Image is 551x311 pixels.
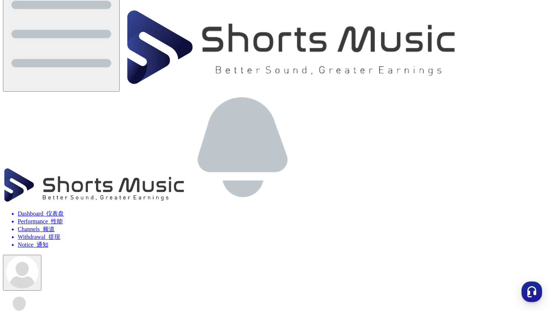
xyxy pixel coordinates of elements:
a: Notice 通知 [18,241,548,249]
li: Notice [18,241,548,249]
font: 性能 [51,218,63,224]
span: Home [19,246,32,251]
span: Settings [109,246,127,251]
img: 알림 [188,92,298,203]
font: 通知 [37,241,48,248]
img: 사용자 이미지 [6,256,38,288]
a: Messages [49,234,95,253]
img: ShortsMusic [121,10,466,89]
a: Home [2,234,49,253]
a: Withdrawal 提现 [18,233,548,241]
a: Dashboard 仪表盘 [18,210,548,218]
img: ShortsMusic [3,168,186,203]
font: 提现 [48,234,60,240]
font: 仪表盘 [46,210,64,217]
li: Withdrawal [18,233,548,241]
font: 频道 [43,226,55,232]
button: 사용자 이미지 [3,255,41,291]
a: Performance 性能 [18,218,548,226]
li: Dashboard [18,210,548,218]
a: Settings [95,234,142,253]
li: Performance [18,218,548,226]
a: Channels 频道 [18,226,548,233]
span: Messages [61,246,83,252]
li: Channels [18,226,548,233]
